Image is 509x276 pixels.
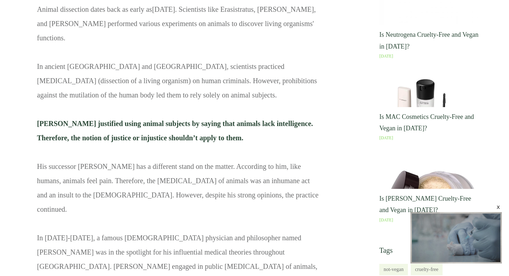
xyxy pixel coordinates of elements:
a: not-vegan [384,267,404,272]
div: x [495,204,501,210]
a: [DATE] [379,135,393,140]
a: [DATE] [379,217,393,222]
span: [PERSON_NAME] justified using animal subjects by saying that animals lack intelligence. Therefore... [37,120,313,142]
div: Video Player [410,212,502,264]
a: cruelty-free [415,267,438,272]
a: [DATE] [152,5,175,13]
a: Is MAC Cosmetics Cruelty-Free and Vegan in [DATE]? [379,113,474,132]
h5: Tags [379,246,479,255]
a: [DATE] [379,54,393,59]
a: Is Neutrogena Cruelty-Free and Vegan in [DATE]? [379,31,479,50]
a: Is [PERSON_NAME] Cruelty-Free and Vegan in [DATE]? [379,195,471,214]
